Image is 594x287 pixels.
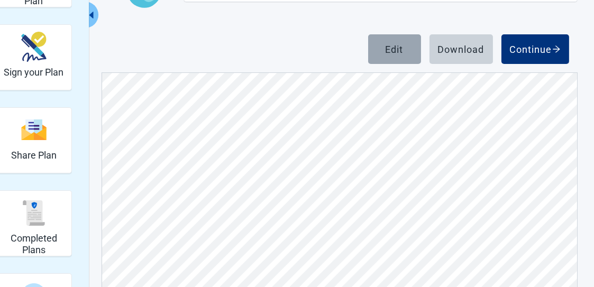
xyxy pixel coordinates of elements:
img: Completed Plans [21,200,47,226]
span: caret-left [86,10,96,20]
img: Sign your Plan [21,32,47,62]
button: Collapse menu [85,2,98,28]
h2: Sign your Plan [4,67,63,78]
h2: Share Plan [11,150,57,161]
button: Edit [368,34,421,64]
img: Share Plan [21,118,47,141]
div: Download [438,44,485,54]
div: Edit [386,44,404,54]
div: Continue [510,44,561,54]
span: arrow-right [552,45,561,53]
button: Download [429,34,493,64]
button: Continue arrow-right [501,34,569,64]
